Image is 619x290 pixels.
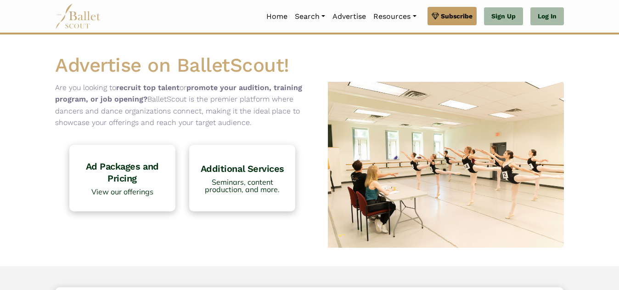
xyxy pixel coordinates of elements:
a: Sign Up [484,7,523,26]
a: Log In [530,7,564,26]
h1: Advertise on BalletScout! [55,53,564,78]
span: Seminars, content production, and more. [194,178,291,193]
h4: Ad Packages and Pricing [74,160,171,184]
a: Home [263,7,291,26]
b: recruit top talent [116,83,180,92]
span: Subscribe [441,11,473,21]
a: Resources [370,7,420,26]
img: Ballerinas at an audition [309,82,564,248]
a: Ad Packages and Pricing View our offerings [69,145,175,211]
p: Are you looking to or BalletScout is the premier platform where dancers and dance organizations c... [55,82,309,129]
a: Advertise [329,7,370,26]
a: Additional Services Seminars, content production, and more. [189,145,295,211]
a: Search [291,7,329,26]
span: View our offerings [74,188,171,195]
img: gem.svg [432,11,439,21]
h4: Additional Services [194,163,291,175]
a: Subscribe [428,7,477,25]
